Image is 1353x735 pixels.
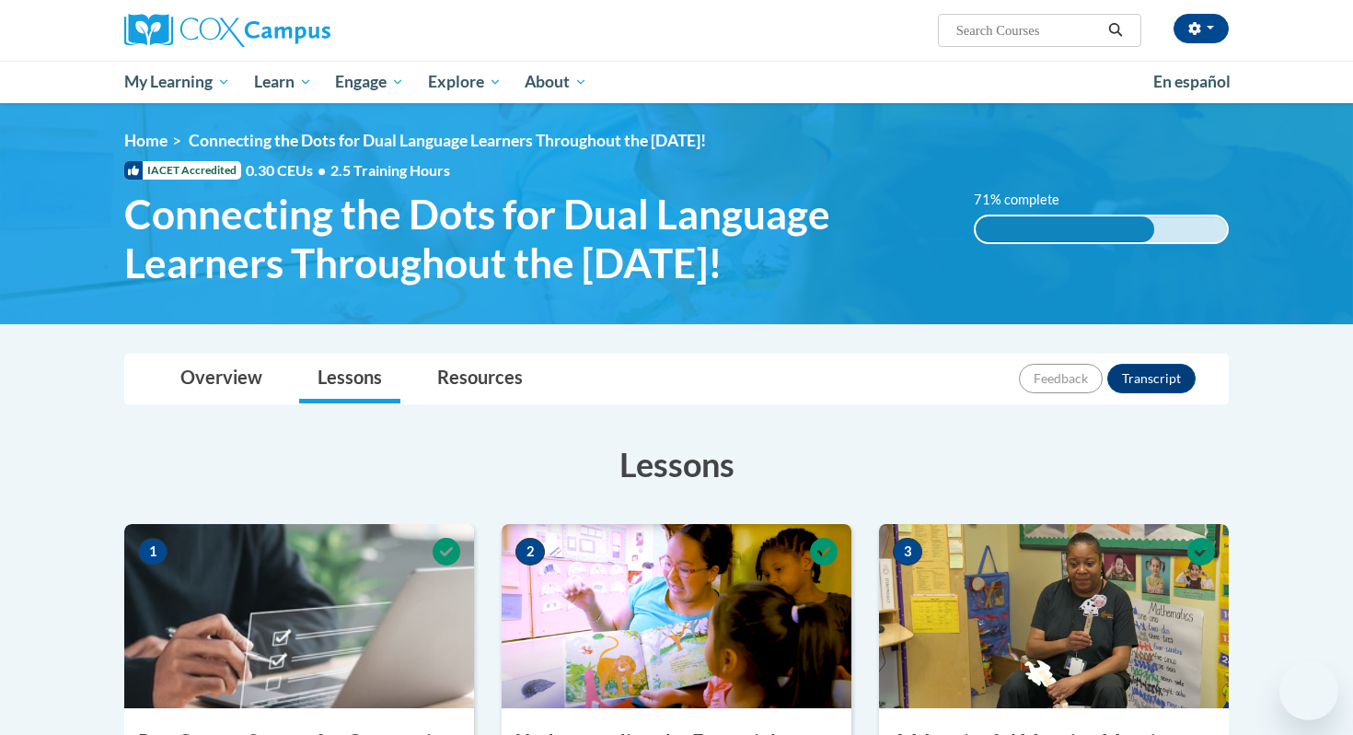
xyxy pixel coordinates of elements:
button: Account Settings [1174,14,1229,43]
span: Connecting the Dots for Dual Language Learners Throughout the [DATE]! [189,131,706,150]
a: En español [1141,63,1243,101]
span: IACET Accredited [124,161,241,180]
button: Search [1102,19,1129,41]
div: 71% complete [976,216,1154,242]
img: Course Image [124,524,474,708]
img: Cox Campus [124,14,330,47]
a: Learn [242,61,324,103]
span: 2 [515,538,545,566]
a: Resources [419,355,541,403]
span: Explore [428,71,502,93]
button: Feedback [1019,364,1103,393]
img: Course Image [879,524,1229,708]
span: Learn [254,71,312,93]
span: 3 [893,538,922,566]
iframe: Button to launch messaging window [1279,661,1338,720]
a: Home [124,131,168,150]
h3: Lessons [124,441,1229,487]
a: Engage [323,61,416,103]
span: • [318,161,326,179]
span: My Learning [124,71,230,93]
a: About [514,61,600,103]
a: Cox Campus [124,14,474,47]
div: Main menu [97,61,1256,103]
input: Search Courses [954,19,1102,41]
span: About [525,71,587,93]
a: Explore [416,61,514,103]
a: Overview [162,355,281,403]
span: 2.5 Training Hours [330,161,450,179]
label: 71% complete [974,190,1080,210]
span: 1 [138,538,168,566]
span: En español [1153,72,1231,91]
img: Course Image [502,524,851,708]
span: 0.30 CEUs [246,160,330,181]
span: Engage [335,71,404,93]
span: Connecting the Dots for Dual Language Learners Throughout the [DATE]! [124,190,946,287]
a: Lessons [299,355,400,403]
button: Transcript [1107,364,1196,393]
a: My Learning [112,61,242,103]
